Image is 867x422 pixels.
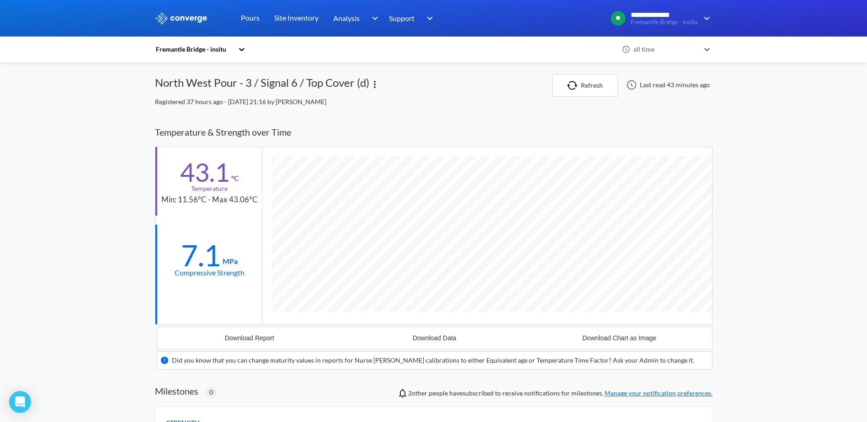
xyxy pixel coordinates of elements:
button: Download Report [157,327,342,349]
div: Did you know that you can change maturity values in reports for Nurse [PERSON_NAME] calibrations ... [172,355,694,365]
img: logo_ewhite.svg [155,12,208,24]
img: more.svg [369,79,380,90]
div: North West Pour - 3 / Signal 6 / Top Cover (d) [155,74,369,97]
div: Open Intercom Messenger [9,391,31,413]
img: downArrow.svg [366,13,380,24]
div: all time [631,44,700,54]
span: Support [389,12,415,24]
img: icon-clock.svg [622,45,630,53]
button: Download Chart as Image [527,327,712,349]
div: Temperature & Strength over Time [155,118,713,147]
div: Download Report [225,334,274,342]
div: Min: 11.56°C - Max 43.06°C [161,194,258,206]
div: Temperature [191,184,228,194]
span: Luke Thompson, Michael Heathwood [408,389,427,397]
button: Refresh [552,74,618,97]
span: people have subscribed to receive notifications for milestones. [408,388,713,398]
h2: Milestones [155,385,198,396]
div: 7.1 [181,244,221,267]
button: Download Data [342,327,527,349]
div: Download Chart as Image [582,334,656,342]
span: Analysis [333,12,360,24]
div: Last read 43 minutes ago [622,79,713,90]
div: Download Data [413,334,457,342]
img: notifications-icon.svg [397,388,408,399]
span: Registered 37 hours ago - [DATE] 21:16 by [PERSON_NAME] [155,98,326,105]
img: icon-refresh.svg [567,81,581,90]
img: downArrow.svg [421,13,436,24]
div: Fremantle Bridge - insitu [155,44,234,54]
a: Manage your notification preferences. [605,389,713,397]
span: Fremantle Bridge - insitu [631,19,698,26]
div: Compressive Strength [175,267,245,278]
span: 0 [209,387,213,397]
img: downArrow.svg [698,13,713,24]
div: 43.1 [180,161,229,184]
